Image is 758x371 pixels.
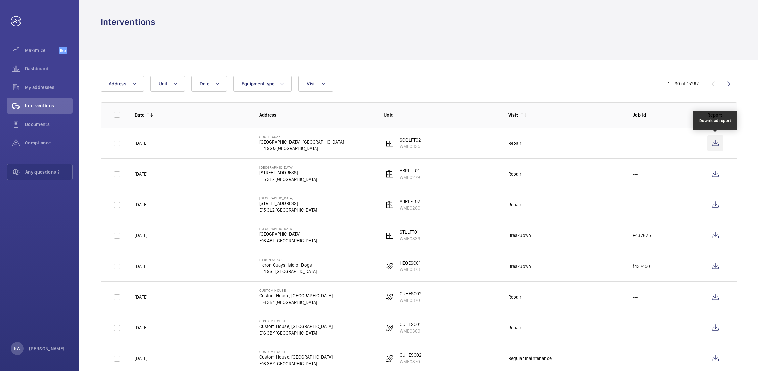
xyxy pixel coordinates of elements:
[259,237,317,244] p: E16 4BL [GEOGRAPHIC_DATA]
[508,232,531,239] div: Breakdown
[385,324,393,332] img: escalator.svg
[400,174,420,181] p: WME0279
[150,76,185,92] button: Unit
[307,81,316,86] span: Visit
[25,169,72,175] span: Any questions ?
[259,330,333,336] p: E16 3BY [GEOGRAPHIC_DATA]
[298,76,333,92] button: Visit
[400,229,420,235] p: STLLFT01
[25,65,73,72] span: Dashboard
[135,171,147,177] p: [DATE]
[259,169,317,176] p: [STREET_ADDRESS]
[400,167,420,174] p: ABRLFT01
[259,165,317,169] p: [GEOGRAPHIC_DATA]
[25,47,59,54] span: Maximize
[385,262,393,270] img: escalator.svg
[159,81,167,86] span: Unit
[259,196,317,200] p: [GEOGRAPHIC_DATA]
[259,139,344,145] p: [GEOGRAPHIC_DATA], [GEOGRAPHIC_DATA]
[259,227,317,231] p: [GEOGRAPHIC_DATA]
[400,297,422,304] p: WME0370
[633,263,650,269] p: f437450
[242,81,274,86] span: Equipment type
[699,118,731,124] div: Download report
[508,263,531,269] div: Breakdown
[135,201,147,208] p: [DATE]
[508,171,522,177] div: Repair
[259,200,317,207] p: [STREET_ADDRESS]
[508,324,522,331] div: Repair
[385,170,393,178] img: elevator.svg
[400,321,421,328] p: CUHESC01
[633,294,638,300] p: ---
[633,201,638,208] p: ---
[25,121,73,128] span: Documents
[400,290,422,297] p: CUHESC02
[135,263,147,269] p: [DATE]
[135,355,147,362] p: [DATE]
[400,137,421,143] p: SOQLFT02
[101,76,144,92] button: Address
[259,135,344,139] p: South Quay
[400,328,421,334] p: WME0369
[135,112,144,118] p: Date
[259,299,333,306] p: E16 3BY [GEOGRAPHIC_DATA]
[25,84,73,91] span: My addresses
[259,319,333,323] p: Custom House
[259,268,317,275] p: E14 9SJ [GEOGRAPHIC_DATA]
[259,350,333,354] p: Custom House
[385,201,393,209] img: elevator.svg
[259,354,333,360] p: Custom House, [GEOGRAPHIC_DATA]
[400,205,420,211] p: WME0280
[259,288,333,292] p: Custom House
[59,47,67,54] span: Beta
[135,140,147,146] p: [DATE]
[233,76,292,92] button: Equipment type
[135,294,147,300] p: [DATE]
[385,231,393,239] img: elevator.svg
[508,201,522,208] div: Repair
[259,262,317,268] p: Heron Quays, Isle of Dogs
[135,324,147,331] p: [DATE]
[259,176,317,183] p: E15 3LZ [GEOGRAPHIC_DATA]
[259,207,317,213] p: E15 3LZ [GEOGRAPHIC_DATA]
[400,260,420,266] p: HEQESC01
[400,143,421,150] p: WME0335
[259,231,317,237] p: [GEOGRAPHIC_DATA]
[633,355,638,362] p: ---
[400,266,420,273] p: WME0373
[508,355,552,362] div: Regular maintenance
[259,145,344,152] p: E14 9GQ [GEOGRAPHIC_DATA]
[385,354,393,362] img: escalator.svg
[259,360,333,367] p: E16 3BY [GEOGRAPHIC_DATA]
[668,80,699,87] div: 1 – 30 of 15297
[508,112,518,118] p: Visit
[259,323,333,330] p: Custom House, [GEOGRAPHIC_DATA]
[400,352,422,358] p: CUHESC02
[29,345,65,352] p: [PERSON_NAME]
[508,140,522,146] div: Repair
[633,232,651,239] p: F437625
[135,232,147,239] p: [DATE]
[385,139,393,147] img: elevator.svg
[633,324,638,331] p: ---
[200,81,209,86] span: Date
[633,140,638,146] p: ---
[101,16,155,28] h1: Interventions
[25,103,73,109] span: Interventions
[259,292,333,299] p: Custom House, [GEOGRAPHIC_DATA]
[385,293,393,301] img: escalator.svg
[384,112,498,118] p: Unit
[400,235,420,242] p: WME0339
[508,294,522,300] div: Repair
[400,358,422,365] p: WME0370
[400,198,420,205] p: ABRLFT02
[259,112,373,118] p: Address
[633,112,697,118] p: Job Id
[259,258,317,262] p: Heron Quays
[109,81,126,86] span: Address
[14,345,20,352] p: KW
[633,171,638,177] p: ---
[25,140,73,146] span: Compliance
[191,76,227,92] button: Date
